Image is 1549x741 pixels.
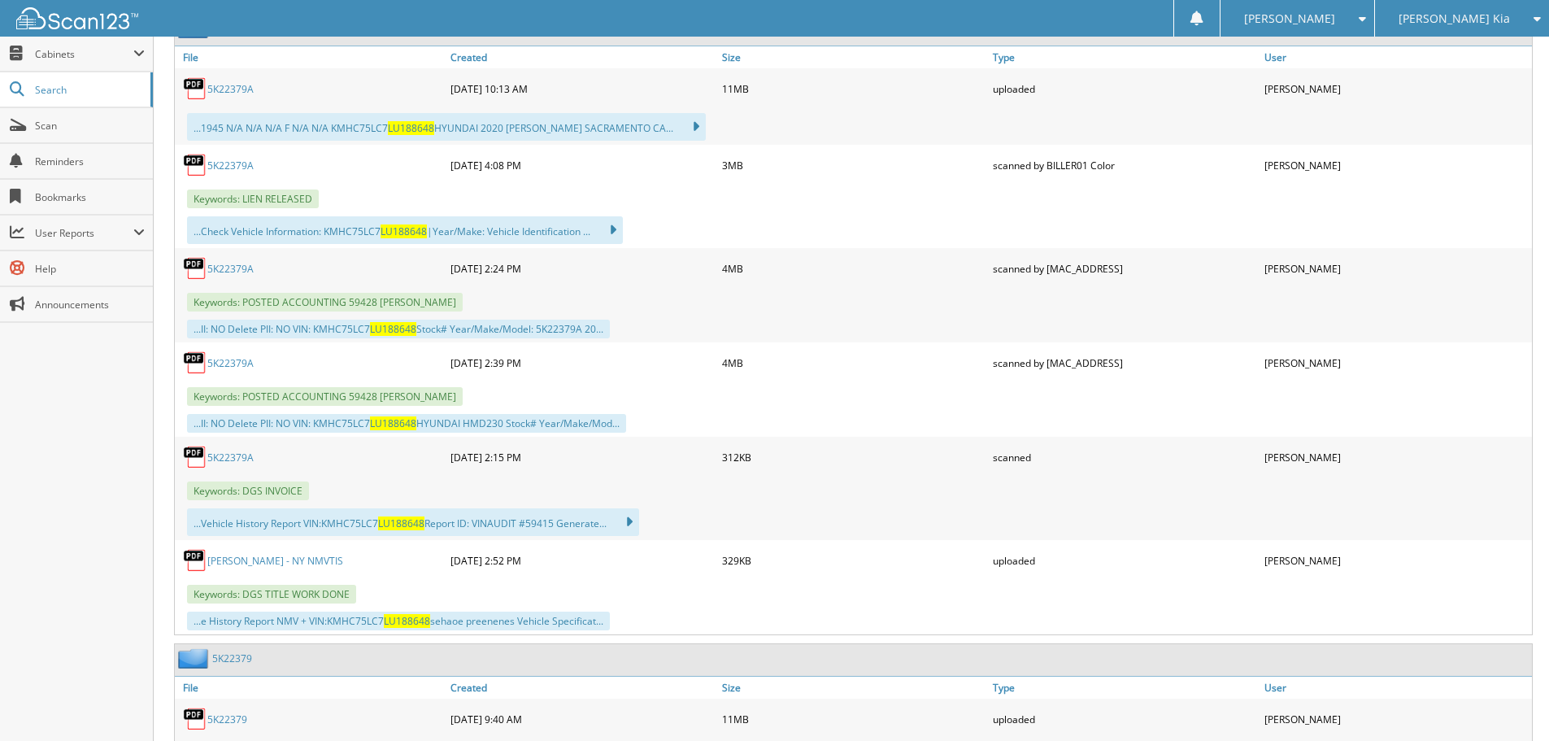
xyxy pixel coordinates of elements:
[1260,46,1532,68] a: User
[370,322,416,336] span: LU188648
[207,356,254,370] a: 5K22379A
[35,119,145,133] span: Scan
[35,226,133,240] span: User Reports
[207,713,247,726] a: 5K22379
[989,252,1260,285] div: scanned by [MAC_ADDRESS]
[989,677,1260,699] a: Type
[183,153,207,177] img: PDF.png
[178,648,212,669] img: folder2.png
[207,159,254,172] a: 5K22379A
[187,508,639,536] div: ...Vehicle History Report VIN:KMHC75LC7 Report ID: VINAUDIT #59415 Generate...
[446,72,718,105] div: [DATE] 10:13 AM
[187,113,706,141] div: ...1945 N/A N/A N/A F N/A N/A KMHC75LC7 HYUNDAI 2020 [PERSON_NAME] SACRAMENTO CA...
[1260,149,1532,181] div: [PERSON_NAME]
[187,482,309,500] span: Keywords: DGS INVOICE
[175,46,446,68] a: File
[207,82,254,96] a: 5K22379A
[370,416,416,430] span: LU188648
[1399,14,1510,24] span: [PERSON_NAME] Kia
[1244,14,1335,24] span: [PERSON_NAME]
[187,190,319,208] span: Keywords: LIEN RELEASED
[35,262,145,276] span: Help
[187,612,610,630] div: ...e History Report NMV + VIN:KMHC75LC7 sehaoe preenenes Vehicle Specificat...
[35,298,145,312] span: Announcements
[718,703,990,735] div: 11MB
[989,149,1260,181] div: scanned by BILLER01 Color
[384,614,430,628] span: LU188648
[1260,252,1532,285] div: [PERSON_NAME]
[207,451,254,464] a: 5K22379A
[989,46,1260,68] a: Type
[446,347,718,379] div: [DATE] 2:39 PM
[1260,441,1532,473] div: [PERSON_NAME]
[446,703,718,735] div: [DATE] 9:40 AM
[1260,677,1532,699] a: User
[35,155,145,168] span: Reminders
[183,76,207,101] img: PDF.png
[989,441,1260,473] div: scanned
[718,252,990,285] div: 4MB
[989,347,1260,379] div: scanned by [MAC_ADDRESS]
[212,652,252,665] a: 5K22379
[175,677,446,699] a: File
[187,585,356,604] span: Keywords: DGS TITLE WORK DONE
[446,441,718,473] div: [DATE] 2:15 PM
[183,548,207,573] img: PDF.png
[446,149,718,181] div: [DATE] 4:08 PM
[187,387,463,406] span: Keywords: POSTED ACCOUNTING 59428 [PERSON_NAME]
[446,46,718,68] a: Created
[1260,703,1532,735] div: [PERSON_NAME]
[718,347,990,379] div: 4MB
[187,320,610,338] div: ...II: NO Delete PII: NO VIN: KMHC75LC7 Stock# Year/Make/Model: 5K22379A 20...
[718,72,990,105] div: 11MB
[989,544,1260,577] div: uploaded
[183,445,207,469] img: PDF.png
[381,224,427,238] span: LU188648
[446,677,718,699] a: Created
[183,707,207,731] img: PDF.png
[1260,544,1532,577] div: [PERSON_NAME]
[718,544,990,577] div: 329KB
[446,252,718,285] div: [DATE] 2:24 PM
[207,262,254,276] a: 5K22379A
[446,544,718,577] div: [DATE] 2:52 PM
[378,517,424,530] span: LU188648
[187,216,623,244] div: ...Check Vehicle Information: KMHC75LC7 |Year/Make: Vehicle Identification ...
[207,554,343,568] a: [PERSON_NAME] - NY NMVTIS
[35,47,133,61] span: Cabinets
[183,351,207,375] img: PDF.png
[35,190,145,204] span: Bookmarks
[1260,347,1532,379] div: [PERSON_NAME]
[718,149,990,181] div: 3MB
[718,677,990,699] a: Size
[1468,663,1549,741] iframe: Chat Widget
[187,414,626,433] div: ...II: NO Delete PII: NO VIN: KMHC75LC7 HYUNDAI HMD230 Stock# Year/Make/Mod...
[388,121,434,135] span: LU188648
[183,256,207,281] img: PDF.png
[718,441,990,473] div: 312KB
[989,72,1260,105] div: uploaded
[1260,72,1532,105] div: [PERSON_NAME]
[989,703,1260,735] div: uploaded
[187,293,463,312] span: Keywords: POSTED ACCOUNTING 59428 [PERSON_NAME]
[16,7,138,29] img: scan123-logo-white.svg
[35,83,142,97] span: Search
[718,46,990,68] a: Size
